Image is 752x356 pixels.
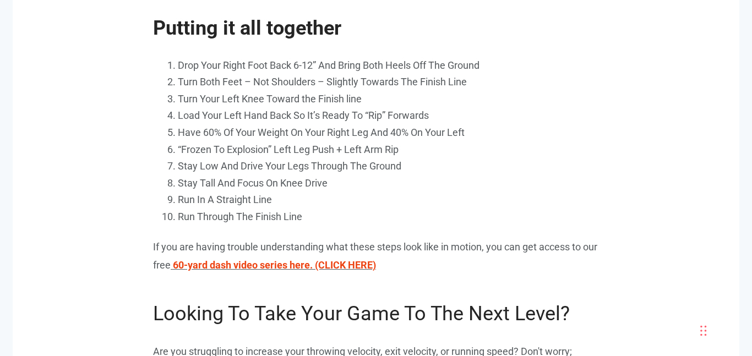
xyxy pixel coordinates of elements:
li: Drop Your Right Foot Back 6-12” And Bring Both Heels Off The Ground [178,57,599,74]
li: Stay Low And Drive Your Legs Through The Ground [178,158,599,175]
span: Putting it all together [153,17,341,40]
li: Turn Both Feet – Not Shoulders – Slightly Towards The Finish Line [178,74,599,91]
li: Turn Your Left Knee Toward the Finish line [178,91,599,108]
p: If you are having trouble understanding what these steps look like in motion, you can get access ... [153,238,599,275]
iframe: Chat Widget [595,237,752,356]
li: “Frozen To Explosion” Left Leg Push + Left Arm Rip [178,141,599,158]
span: Looking To Take Your Game To The Next Level? [153,302,570,325]
a: 60-yard dash video series here. (CLICK HERE) [173,259,376,271]
li: Load Your Left Hand Back So It’s Ready To “Rip” Forwards [178,107,599,124]
li: Have 60% Of Your Weight On Your Right Leg And 40% On Your Left [178,124,599,141]
li: Run Through The Finish Line [178,209,599,226]
div: Drag [700,314,707,347]
li: Run In A Straight Line [178,191,599,209]
li: Stay Tall And Focus On Knee Drive [178,175,599,192]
